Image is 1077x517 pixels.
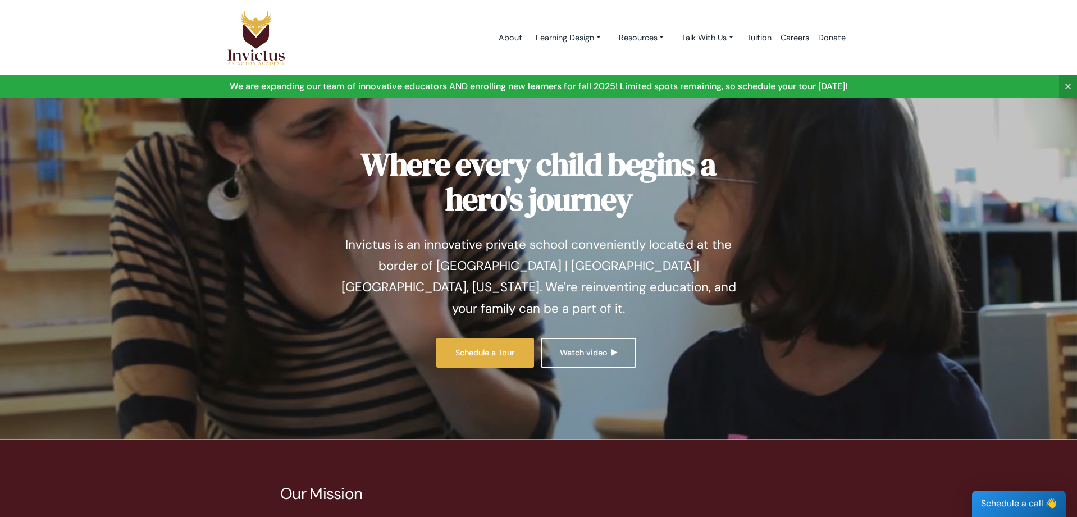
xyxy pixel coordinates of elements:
a: Schedule a Tour [436,338,534,368]
a: About [494,14,527,62]
h1: Where every child begins a hero's journey [334,147,743,216]
a: Tuition [742,14,776,62]
div: Schedule a call 👋 [972,491,1066,517]
p: Invictus is an innovative private school conveniently located at the border of [GEOGRAPHIC_DATA] ... [334,234,743,319]
p: Our Mission [280,484,797,504]
a: Donate [814,14,850,62]
a: Careers [776,14,814,62]
a: Watch video [541,338,636,368]
img: Logo [227,10,285,66]
a: Talk With Us [673,28,742,48]
a: Resources [610,28,673,48]
a: Learning Design [527,28,610,48]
